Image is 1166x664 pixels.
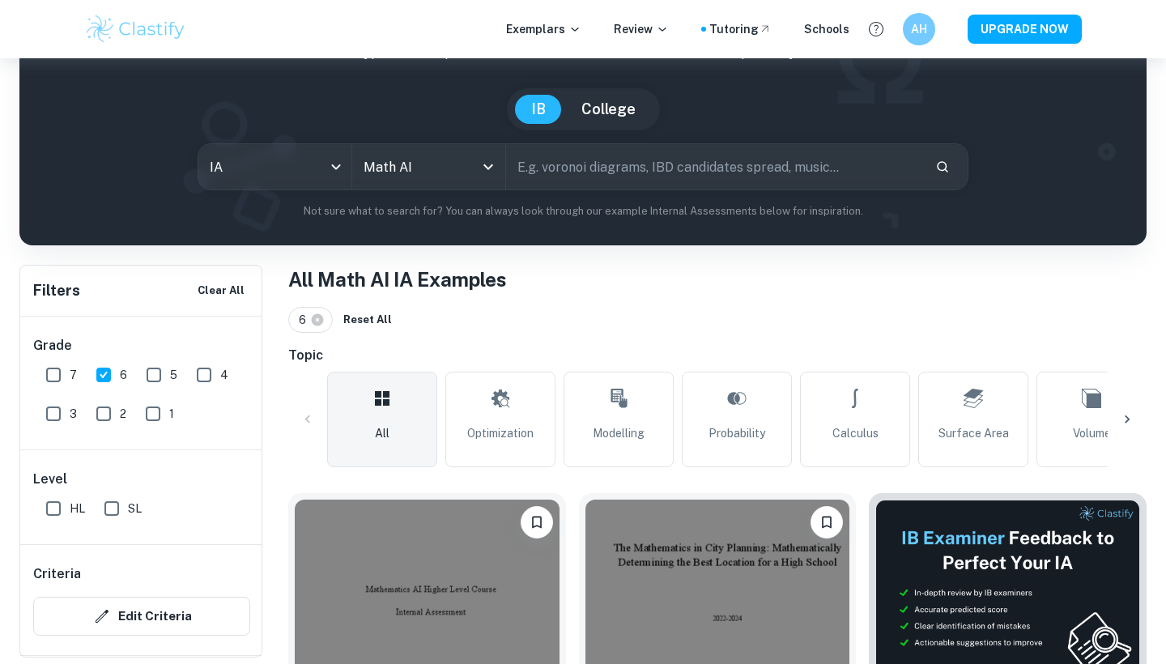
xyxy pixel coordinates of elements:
[70,405,77,423] span: 3
[709,20,772,38] a: Tutoring
[120,405,126,423] span: 2
[515,95,562,124] button: IB
[903,13,935,45] button: AH
[339,308,396,332] button: Reset All
[862,15,890,43] button: Help and Feedback
[565,95,652,124] button: College
[804,20,849,38] a: Schools
[32,203,1134,219] p: Not sure what to search for? You can always look through our example Internal Assessments below f...
[593,424,645,442] span: Modelling
[128,500,142,517] span: SL
[33,336,250,355] h6: Grade
[84,13,187,45] img: Clastify logo
[169,405,174,423] span: 1
[709,424,765,442] span: Probability
[929,153,956,181] button: Search
[467,424,534,442] span: Optimization
[198,144,351,189] div: IA
[811,506,843,538] button: Bookmark
[288,346,1147,365] h6: Topic
[70,366,77,384] span: 7
[288,307,333,333] div: 6
[968,15,1082,44] button: UPGRADE NOW
[33,564,81,584] h6: Criteria
[220,366,228,384] span: 4
[194,279,249,303] button: Clear All
[506,20,581,38] p: Exemplars
[299,311,313,329] span: 6
[832,424,879,442] span: Calculus
[33,597,250,636] button: Edit Criteria
[70,500,85,517] span: HL
[521,506,553,538] button: Bookmark
[120,366,127,384] span: 6
[910,20,929,38] h6: AH
[477,155,500,178] button: Open
[938,424,1009,442] span: Surface Area
[170,366,177,384] span: 5
[614,20,669,38] p: Review
[33,279,80,302] h6: Filters
[1073,424,1111,442] span: Volume
[33,470,250,489] h6: Level
[506,144,922,189] input: E.g. voronoi diagrams, IBD candidates spread, music...
[375,424,389,442] span: All
[288,265,1147,294] h1: All Math AI IA Examples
